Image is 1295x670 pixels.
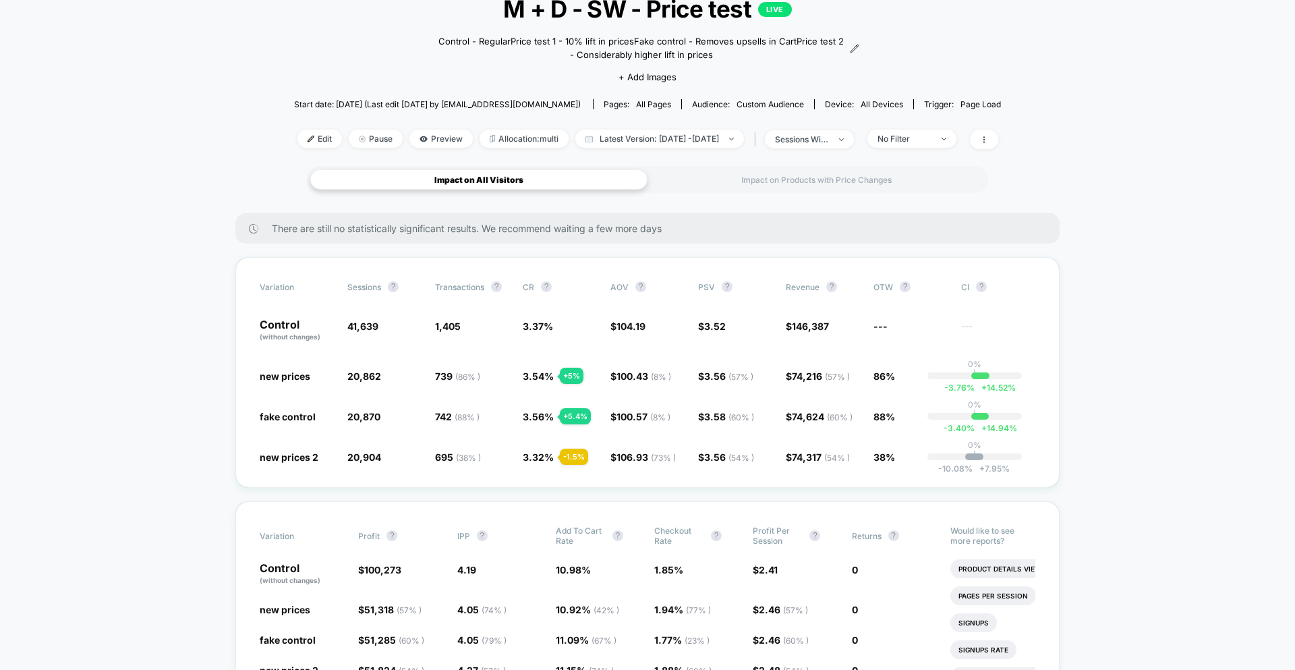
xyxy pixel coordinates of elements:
[556,604,619,615] span: 10.92 %
[477,530,488,541] button: ?
[457,634,507,646] span: 4.05
[457,564,476,576] span: 4.19
[616,451,676,463] span: 106.93
[647,169,985,190] div: Impact on Products with Price Changes
[924,99,1001,109] div: Trigger:
[786,411,853,422] span: $
[873,320,888,332] span: ---
[610,370,671,382] span: $
[950,559,1074,578] li: Product Details Views Rate
[654,564,683,576] span: 1.85 %
[616,370,671,382] span: 100.43
[783,605,808,615] span: ( 57 % )
[728,372,753,382] span: ( 57 % )
[358,604,422,615] span: $
[610,282,629,292] span: AOV
[435,320,461,332] span: 1,405
[950,586,1036,605] li: Pages Per Session
[523,411,554,422] span: 3.56 %
[490,135,495,142] img: rebalance
[435,411,480,422] span: 742
[792,451,850,463] span: 74,317
[968,440,981,450] p: 0%
[436,35,847,61] span: Control - RegularPrice test 1 - 10% lift in pricesFake control - Removes upsells in CartPrice tes...
[950,640,1016,659] li: Signups Rate
[973,369,976,379] p: |
[692,99,804,109] div: Audience:
[651,372,671,382] span: ( 8 % )
[751,130,765,149] span: |
[825,372,850,382] span: ( 57 % )
[618,72,677,82] span: + Add Images
[786,451,850,463] span: $
[636,99,671,109] span: all pages
[753,634,809,646] span: $
[824,453,850,463] span: ( 54 % )
[729,138,734,140] img: end
[358,531,380,541] span: Profit
[973,464,1010,474] span: 7.95 %
[973,410,976,420] p: |
[704,411,754,422] span: 3.58
[975,423,1017,433] span: 14.94 %
[308,136,314,142] img: edit
[704,370,753,382] span: 3.56
[310,169,647,190] div: Impact on All Visitors
[852,634,858,646] span: 0
[347,451,381,463] span: 20,904
[786,282,819,292] span: Revenue
[722,281,732,292] button: ?
[976,281,987,292] button: ?
[758,2,792,17] p: LIVE
[635,281,646,292] button: ?
[792,411,853,422] span: 74,624
[358,634,424,646] span: $
[556,634,616,646] span: 11.09 %
[975,383,1016,393] span: 14.52 %
[612,530,623,541] button: ?
[960,99,1001,109] span: Page Load
[560,408,591,424] div: + 5.4 %
[482,636,507,646] span: ( 79 % )
[523,282,534,292] span: CR
[711,530,722,541] button: ?
[968,399,981,410] p: 0%
[944,383,975,393] span: -3.76 %
[759,564,778,576] span: 2.41
[873,281,948,292] span: OTW
[294,99,581,109] span: Start date: [DATE] (Last edit [DATE] by [EMAIL_ADDRESS][DOMAIN_NAME])
[900,281,911,292] button: ?
[260,319,334,342] p: Control
[435,370,480,382] span: 739
[260,411,316,422] span: fake control
[592,636,616,646] span: ( 67 % )
[260,451,318,463] span: new prices 2
[409,130,473,148] span: Preview
[556,526,606,546] span: Add To Cart Rate
[260,576,320,584] span: (without changes)
[753,564,778,576] span: $
[979,464,985,474] span: +
[556,564,591,576] span: 10.98 %
[654,526,704,546] span: Checkout Rate
[347,320,378,332] span: 41,639
[359,136,366,142] img: end
[260,604,310,615] span: new prices
[686,605,711,615] span: ( 77 % )
[786,320,829,332] span: $
[347,370,381,382] span: 20,862
[704,320,726,332] span: 3.52
[873,370,895,382] span: 86%
[888,530,899,541] button: ?
[698,282,715,292] span: PSV
[575,130,744,148] span: Latest Version: [DATE] - [DATE]
[260,563,345,586] p: Control
[260,370,310,382] span: new prices
[585,136,593,142] img: calendar
[523,451,554,463] span: 3.32 %
[861,99,903,109] span: all devices
[873,411,895,422] span: 88%
[698,411,754,422] span: $
[826,281,837,292] button: ?
[560,449,588,465] div: - 1.5 %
